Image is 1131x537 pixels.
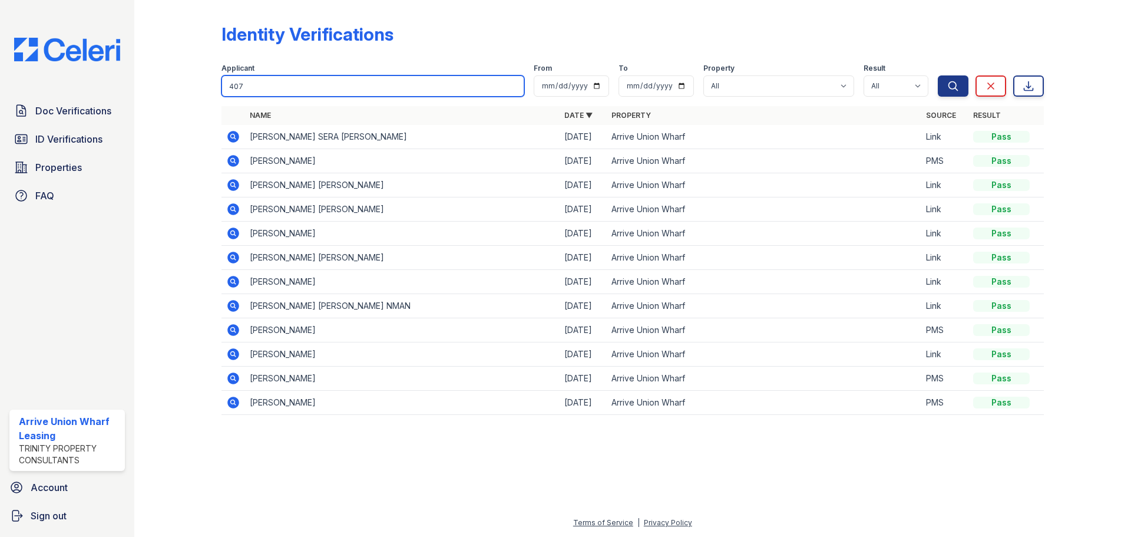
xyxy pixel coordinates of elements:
td: Link [921,197,968,222]
a: Date ▼ [564,111,593,120]
td: [PERSON_NAME] [245,342,560,367]
a: Property [611,111,651,120]
div: Pass [973,203,1030,215]
div: Pass [973,300,1030,312]
td: Link [921,246,968,270]
td: Arrive Union Wharf [607,294,921,318]
td: Arrive Union Wharf [607,391,921,415]
td: [PERSON_NAME] [PERSON_NAME] [245,246,560,270]
label: Property [703,64,735,73]
div: Pass [973,276,1030,288]
img: CE_Logo_Blue-a8612792a0a2168367f1c8372b55b34899dd931a85d93a1a3d3e32e68fde9ad4.png [5,38,130,61]
td: PMS [921,318,968,342]
a: Properties [9,156,125,179]
div: Pass [973,252,1030,263]
span: Doc Verifications [35,104,111,118]
td: [DATE] [560,125,607,149]
div: Pass [973,228,1030,239]
td: Arrive Union Wharf [607,270,921,294]
div: Pass [973,373,1030,384]
a: Source [926,111,956,120]
label: Applicant [221,64,254,73]
td: Arrive Union Wharf [607,149,921,173]
td: [DATE] [560,222,607,246]
div: Identity Verifications [221,24,393,45]
td: PMS [921,149,968,173]
div: Pass [973,348,1030,360]
td: Link [921,294,968,318]
td: [PERSON_NAME] [PERSON_NAME] NMAN [245,294,560,318]
td: Arrive Union Wharf [607,125,921,149]
div: Pass [973,179,1030,191]
a: Terms of Service [573,518,633,527]
label: To [619,64,628,73]
td: [PERSON_NAME] [PERSON_NAME] [245,197,560,222]
div: | [637,518,640,527]
td: Arrive Union Wharf [607,318,921,342]
a: Privacy Policy [644,518,692,527]
span: Account [31,480,68,495]
a: Doc Verifications [9,99,125,123]
td: [DATE] [560,367,607,391]
td: Link [921,342,968,367]
a: Result [973,111,1001,120]
div: Pass [973,324,1030,336]
td: [PERSON_NAME] SERA [PERSON_NAME] [245,125,560,149]
td: Arrive Union Wharf [607,246,921,270]
input: Search by name or phone number [221,75,524,97]
td: [DATE] [560,173,607,197]
div: Arrive Union Wharf Leasing [19,414,120,443]
span: Properties [35,160,82,174]
td: [PERSON_NAME] [245,318,560,342]
td: [PERSON_NAME] [PERSON_NAME] [245,173,560,197]
td: Arrive Union Wharf [607,197,921,222]
a: Name [250,111,271,120]
td: [PERSON_NAME] [245,222,560,246]
td: [DATE] [560,149,607,173]
td: PMS [921,367,968,391]
a: FAQ [9,184,125,207]
div: Trinity Property Consultants [19,443,120,466]
div: Pass [973,131,1030,143]
td: [PERSON_NAME] [245,270,560,294]
td: Arrive Union Wharf [607,222,921,246]
td: PMS [921,391,968,415]
td: Link [921,270,968,294]
td: [DATE] [560,391,607,415]
div: Pass [973,155,1030,167]
span: FAQ [35,189,54,203]
td: [DATE] [560,197,607,222]
td: [DATE] [560,270,607,294]
td: Link [921,125,968,149]
div: Pass [973,397,1030,408]
td: Arrive Union Wharf [607,367,921,391]
td: [PERSON_NAME] [245,149,560,173]
td: Arrive Union Wharf [607,342,921,367]
a: ID Verifications [9,127,125,151]
span: ID Verifications [35,132,102,146]
td: [DATE] [560,246,607,270]
td: [DATE] [560,294,607,318]
td: [DATE] [560,318,607,342]
td: [DATE] [560,342,607,367]
td: [PERSON_NAME] [245,367,560,391]
td: Link [921,222,968,246]
label: From [534,64,552,73]
td: Link [921,173,968,197]
a: Sign out [5,504,130,528]
span: Sign out [31,509,67,523]
td: [PERSON_NAME] [245,391,560,415]
td: Arrive Union Wharf [607,173,921,197]
label: Result [864,64,885,73]
a: Account [5,476,130,499]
